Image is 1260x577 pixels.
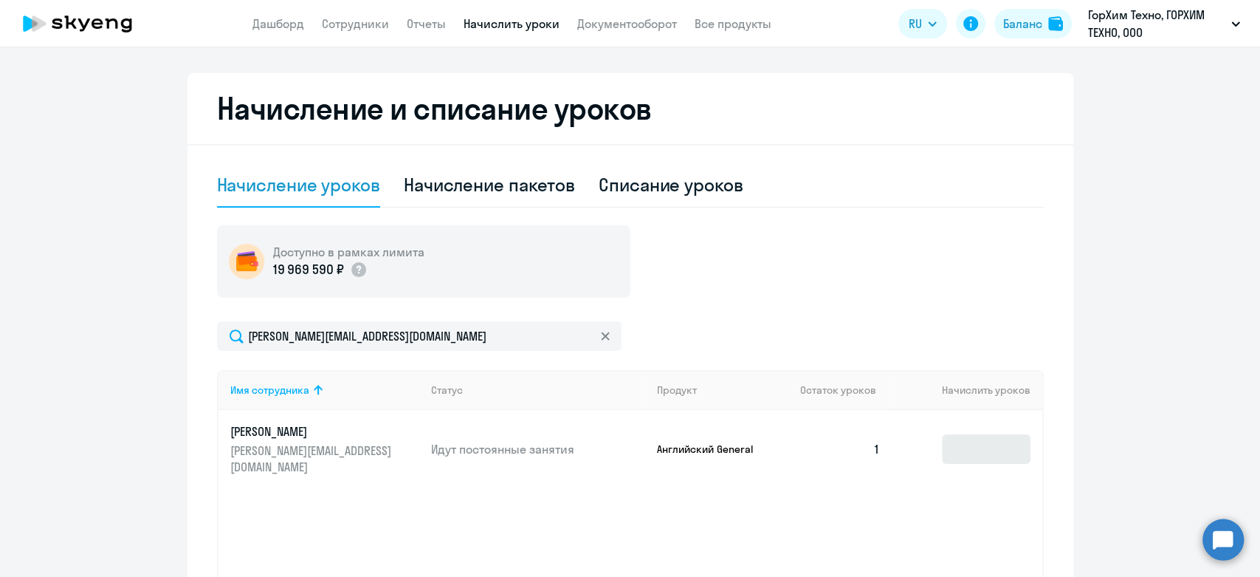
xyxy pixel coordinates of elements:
a: [PERSON_NAME][PERSON_NAME][EMAIL_ADDRESS][DOMAIN_NAME] [230,423,420,475]
span: Остаток уроков [800,383,876,397]
div: Начисление пакетов [404,173,575,197]
div: Начисление уроков [217,173,380,197]
div: Баланс [1003,15,1042,33]
p: Английский General [657,443,768,456]
div: Статус [431,383,463,397]
td: 1 [788,410,892,488]
div: Остаток уроков [800,383,892,397]
h2: Начисление и списание уроков [217,91,1044,126]
div: Продукт [657,383,697,397]
h5: Доступно в рамках лимита [273,244,424,260]
input: Поиск по имени, email, продукту или статусу [217,321,622,351]
a: Документооборот [577,16,677,31]
a: Отчеты [407,16,446,31]
th: Начислить уроков [891,370,1042,410]
p: Идут постоянные занятия [431,441,645,457]
p: [PERSON_NAME][EMAIL_ADDRESS][DOMAIN_NAME] [230,443,396,475]
button: Балансbalance [994,9,1072,38]
div: Списание уроков [599,173,743,197]
a: Дашборд [252,16,304,31]
button: RU [898,9,947,38]
a: Все продукты [695,16,771,31]
img: wallet-circle.png [229,244,264,279]
a: Сотрудники [322,16,389,31]
div: Продукт [657,383,788,397]
a: Начислить уроки [464,16,560,31]
p: [PERSON_NAME] [230,423,396,440]
img: balance [1048,16,1063,31]
span: RU [909,15,922,33]
div: Имя сотрудника [230,383,420,397]
p: 19 969 590 ₽ [273,260,344,279]
button: ГорХим Техно, ГОРХИМ ТЕХНО, ООО [1081,6,1247,41]
div: Статус [431,383,645,397]
p: ГорХим Техно, ГОРХИМ ТЕХНО, ООО [1088,6,1225,41]
div: Имя сотрудника [230,383,309,397]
